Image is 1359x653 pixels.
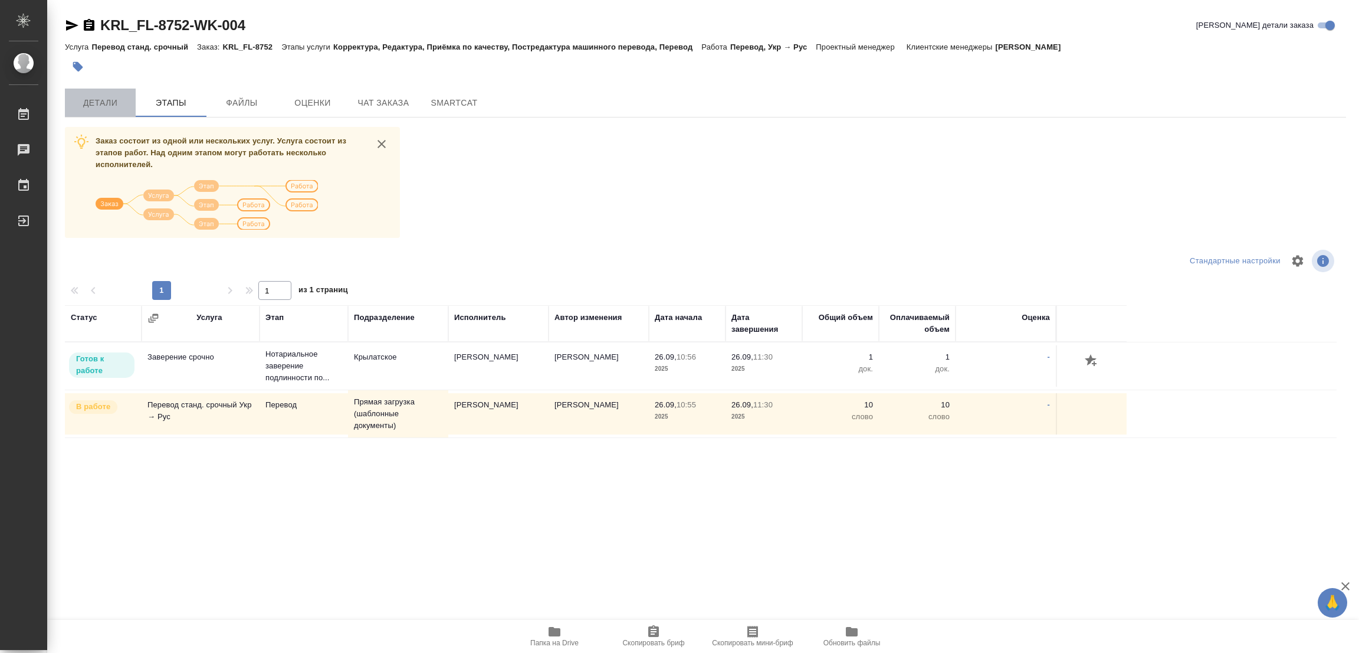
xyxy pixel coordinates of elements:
p: Готов к работе [76,353,127,377]
p: Проектный менеджер [816,43,897,51]
div: Общий объем [819,312,873,324]
p: В работе [76,401,110,413]
a: - [1048,352,1050,361]
button: Скопировать ссылку для ЯМессенджера [65,18,79,32]
p: 10:55 [677,400,696,409]
td: [PERSON_NAME] [549,345,649,387]
p: Этапы услуги [281,43,333,51]
td: [PERSON_NAME] [549,393,649,435]
div: Этап [265,312,284,324]
p: Перевод станд. срочный [91,43,197,51]
p: Заказ: [197,43,222,51]
span: [PERSON_NAME] детали заказа [1196,19,1314,31]
div: Статус [71,312,97,324]
p: док. [808,363,873,375]
p: Перевод [265,399,342,411]
p: 26.09, [731,400,753,409]
a: KRL_FL-8752-WK-004 [100,17,245,33]
p: Нотариальное заверение подлинности по... [265,348,342,384]
div: split button [1187,252,1283,270]
p: 11:30 [753,400,773,409]
span: SmartCat [426,96,482,110]
p: Перевод, Укр → Рус [730,43,816,51]
p: [PERSON_NAME] [996,43,1070,51]
span: из 1 страниц [298,283,348,300]
p: слово [885,411,950,423]
button: 🙏 [1318,588,1347,618]
button: Скопировать ссылку [82,18,96,32]
p: KRL_FL-8752 [223,43,282,51]
div: Оплачиваемый объем [885,312,950,335]
p: 2025 [731,363,796,375]
a: - [1048,400,1050,409]
div: Дата начала [655,312,702,324]
span: Этапы [143,96,199,110]
td: [PERSON_NAME] [448,393,549,435]
span: Оценки [284,96,341,110]
div: Автор изменения [554,312,622,324]
span: Детали [72,96,129,110]
button: Добавить тэг [65,54,91,80]
p: слово [808,411,873,423]
p: 10 [885,399,950,411]
p: 2025 [655,411,720,423]
p: док. [885,363,950,375]
span: Настроить таблицу [1283,247,1312,275]
p: 1 [885,351,950,363]
div: Услуга [196,312,222,324]
p: 10 [808,399,873,411]
p: 26.09, [731,352,753,361]
span: Чат заказа [355,96,412,110]
p: 11:30 [753,352,773,361]
span: Посмотреть информацию [1312,250,1337,272]
div: Дата завершения [731,312,796,335]
p: Работа [701,43,730,51]
div: Оценка [1022,312,1050,324]
div: Исполнитель [454,312,506,324]
p: 26.09, [655,400,677,409]
td: Заверение срочно [142,345,260,387]
td: Перевод станд. срочный Укр → Рус [142,393,260,435]
span: Заказ состоит из одной или нескольких услуг. Услуга состоит из этапов работ. Над одним этапом мог... [96,136,346,169]
td: [PERSON_NAME] [448,345,549,387]
button: Сгруппировать [147,312,159,324]
p: Корректура, Редактура, Приёмка по качеству, Постредактура машинного перевода, Перевод [333,43,701,51]
p: Услуга [65,43,91,51]
p: 1 [808,351,873,363]
p: 26.09, [655,352,677,361]
span: 🙏 [1322,590,1342,615]
button: close [373,135,390,153]
button: Добавить оценку [1082,351,1102,371]
td: Крылатское [348,345,448,387]
p: 10:56 [677,352,696,361]
p: 2025 [731,411,796,423]
div: Подразделение [354,312,415,324]
td: Прямая загрузка (шаблонные документы) [348,390,448,437]
p: Клиентские менеджеры [907,43,996,51]
p: 2025 [655,363,720,375]
span: Файлы [214,96,270,110]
